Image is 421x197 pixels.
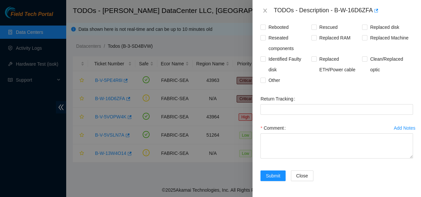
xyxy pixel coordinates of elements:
span: Replaced RAM [317,33,353,43]
span: Other [266,75,283,86]
button: Add Notes [394,123,416,133]
button: Close [260,8,270,14]
button: Submit [260,170,286,181]
span: Identified Faulty disk [266,54,311,75]
input: Return Tracking [260,104,413,115]
span: Replaced Machine [367,33,411,43]
span: Close [296,172,308,179]
div: Add Notes [394,126,415,130]
span: Submit [266,172,280,179]
button: Close [291,170,313,181]
textarea: Comment [260,133,413,159]
span: Clean/Replaced optic [367,54,413,75]
label: Return Tracking [260,94,298,104]
span: Replaced disk [367,22,402,33]
div: TODOs - Description - B-W-16D6ZFA [274,5,413,16]
span: Rescued [317,22,340,33]
span: close [262,8,268,13]
span: Rebooted [266,22,291,33]
span: Replaced ETH/Power cable [317,54,362,75]
label: Comment [260,123,288,133]
span: Reseated components [266,33,311,54]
